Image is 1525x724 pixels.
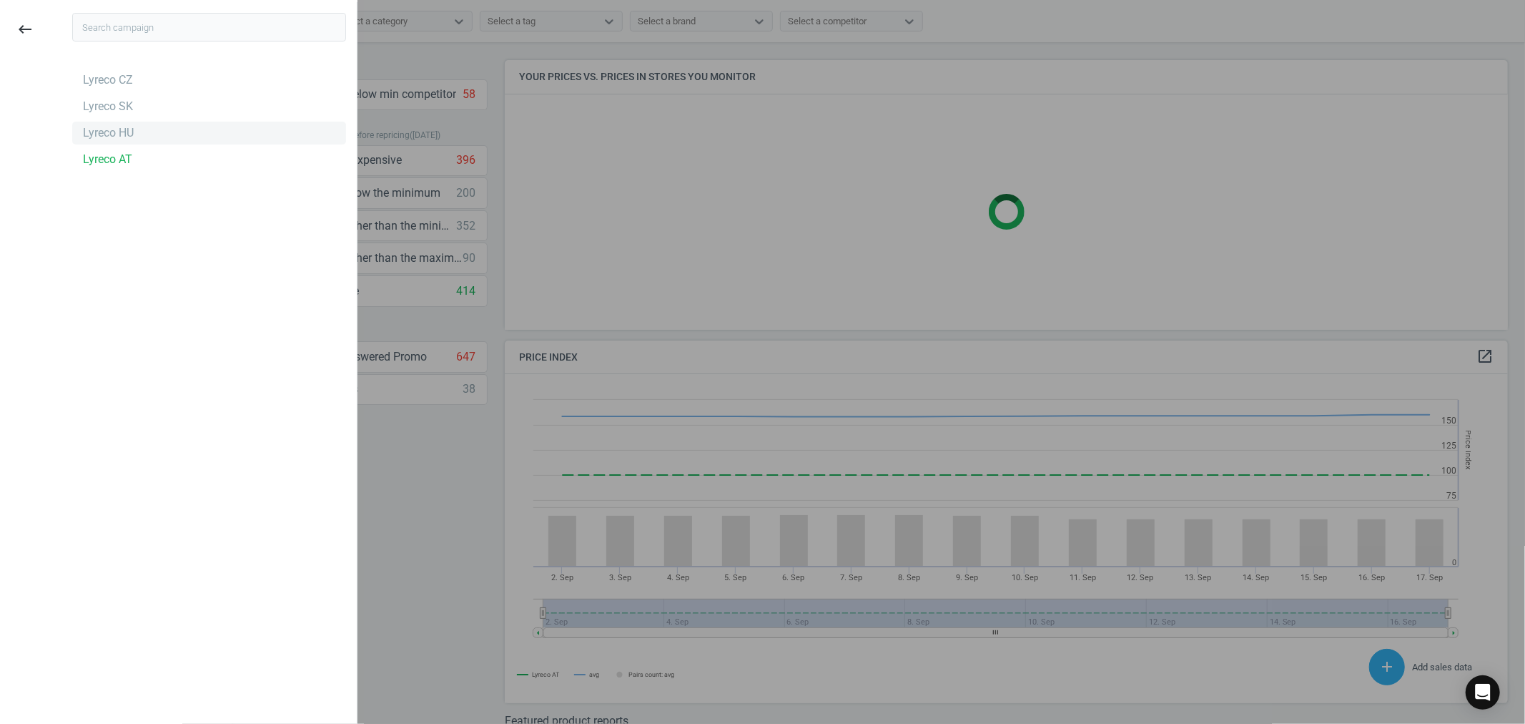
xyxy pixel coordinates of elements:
div: Lyreco AT [83,152,132,167]
input: Search campaign [72,13,346,41]
div: Lyreco HU [83,125,134,141]
button: keyboard_backspace [9,13,41,47]
div: Lyreco CZ [83,72,133,88]
div: Lyreco SK [83,99,133,114]
i: keyboard_backspace [16,21,34,38]
div: Open Intercom Messenger [1466,675,1500,710]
